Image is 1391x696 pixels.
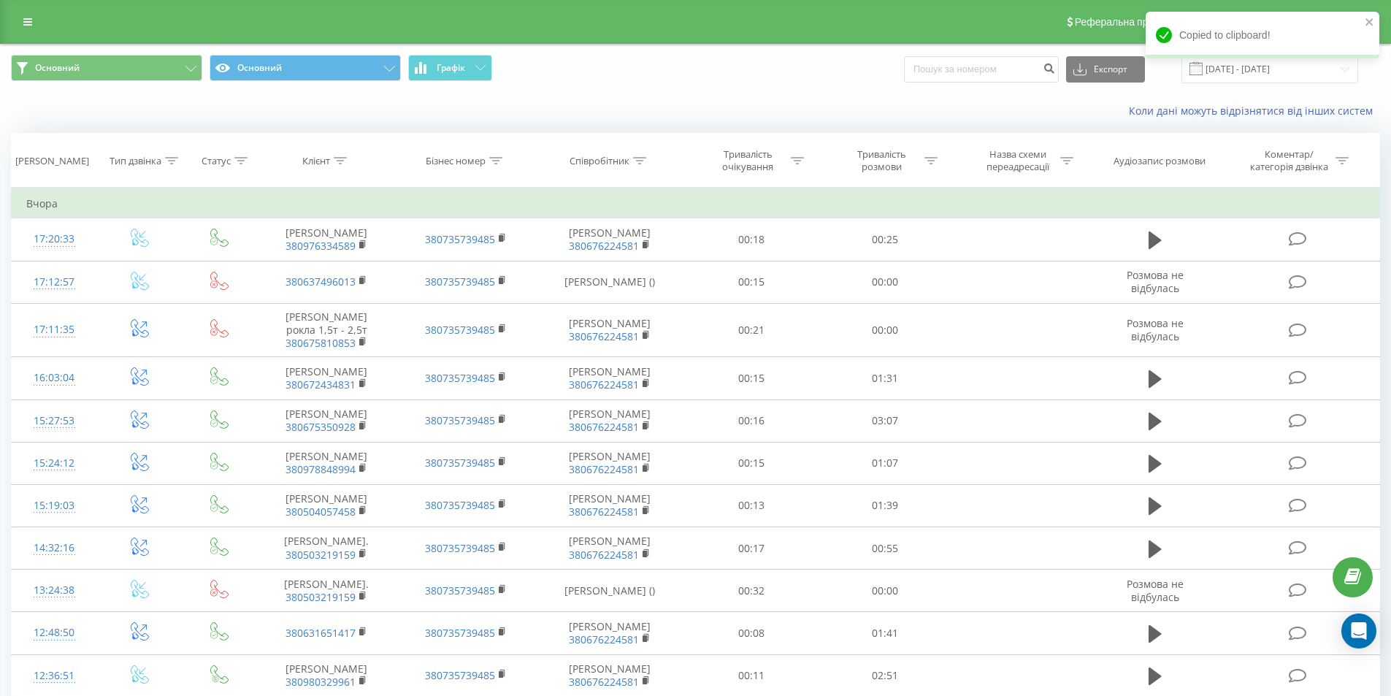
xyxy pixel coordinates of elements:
[257,399,396,442] td: [PERSON_NAME]
[819,442,952,484] td: 01:07
[425,456,495,470] a: 380735739485
[685,303,819,357] td: 00:21
[1246,148,1332,173] div: Коментар/категорія дзвінка
[685,612,819,654] td: 00:08
[1146,12,1379,58] div: Copied to clipboard!
[26,268,83,297] div: 17:12:57
[569,675,639,689] a: 380676224581
[425,413,495,427] a: 380735739485
[569,632,639,646] a: 380676224581
[685,399,819,442] td: 00:16
[437,63,465,73] span: Графік
[257,303,396,357] td: [PERSON_NAME] рокла 1,5т - 2,5т
[257,570,396,612] td: [PERSON_NAME].
[26,364,83,392] div: 16:03:04
[257,357,396,399] td: [PERSON_NAME]
[978,148,1057,173] div: Назва схеми переадресації
[286,420,356,434] a: 380675350928
[110,155,161,167] div: Тип дзвінка
[535,218,685,261] td: [PERSON_NAME]
[286,239,356,253] a: 380976334589
[535,484,685,527] td: [PERSON_NAME]
[709,148,787,173] div: Тривалість очікування
[425,371,495,385] a: 380735739485
[904,56,1059,83] input: Пошук за номером
[425,323,495,337] a: 380735739485
[819,218,952,261] td: 00:25
[819,612,952,654] td: 01:41
[425,498,495,512] a: 380735739485
[202,155,231,167] div: Статус
[1129,104,1380,118] a: Коли дані можуть відрізнятися вiд інших систем
[11,55,202,81] button: Основний
[1365,16,1375,30] button: close
[569,239,639,253] a: 380676224581
[535,570,685,612] td: [PERSON_NAME] ()
[286,505,356,519] a: 380504057458
[408,55,492,81] button: Графік
[1066,56,1145,83] button: Експорт
[286,378,356,391] a: 380672434831
[685,484,819,527] td: 00:13
[425,275,495,288] a: 380735739485
[286,675,356,689] a: 380980329961
[425,232,495,246] a: 380735739485
[819,261,952,303] td: 00:00
[26,576,83,605] div: 13:24:38
[210,55,401,81] button: Основний
[535,357,685,399] td: [PERSON_NAME]
[426,155,486,167] div: Бізнес номер
[257,527,396,570] td: [PERSON_NAME].
[569,420,639,434] a: 380676224581
[1114,155,1206,167] div: Аудіозапис розмови
[257,218,396,261] td: [PERSON_NAME]
[286,590,356,604] a: 380503219159
[819,399,952,442] td: 03:07
[26,619,83,647] div: 12:48:50
[535,303,685,357] td: [PERSON_NAME]
[819,357,952,399] td: 01:31
[569,505,639,519] a: 380676224581
[569,378,639,391] a: 380676224581
[535,261,685,303] td: [PERSON_NAME] ()
[1127,268,1184,295] span: Розмова не відбулась
[35,62,80,74] span: Основний
[685,218,819,261] td: 00:18
[286,626,356,640] a: 380631651417
[1127,577,1184,604] span: Розмова не відбулась
[425,668,495,682] a: 380735739485
[685,527,819,570] td: 00:17
[535,399,685,442] td: [PERSON_NAME]
[685,261,819,303] td: 00:15
[535,442,685,484] td: [PERSON_NAME]
[15,155,89,167] div: [PERSON_NAME]
[26,316,83,344] div: 17:11:35
[1341,613,1376,649] div: Open Intercom Messenger
[286,275,356,288] a: 380637496013
[685,442,819,484] td: 00:15
[819,303,952,357] td: 00:00
[535,527,685,570] td: [PERSON_NAME]
[685,357,819,399] td: 00:15
[425,541,495,555] a: 380735739485
[26,492,83,520] div: 15:19:03
[1127,316,1184,343] span: Розмова не відбулась
[26,225,83,253] div: 17:20:33
[425,584,495,597] a: 380735739485
[843,148,921,173] div: Тривалість розмови
[819,527,952,570] td: 00:55
[26,449,83,478] div: 15:24:12
[12,189,1380,218] td: Вчора
[569,462,639,476] a: 380676224581
[302,155,330,167] div: Клієнт
[26,662,83,690] div: 12:36:51
[1075,16,1182,28] span: Реферальна програма
[569,329,639,343] a: 380676224581
[286,336,356,350] a: 380675810853
[685,570,819,612] td: 00:32
[286,548,356,562] a: 380503219159
[257,442,396,484] td: [PERSON_NAME]
[570,155,629,167] div: Співробітник
[26,407,83,435] div: 15:27:53
[26,534,83,562] div: 14:32:16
